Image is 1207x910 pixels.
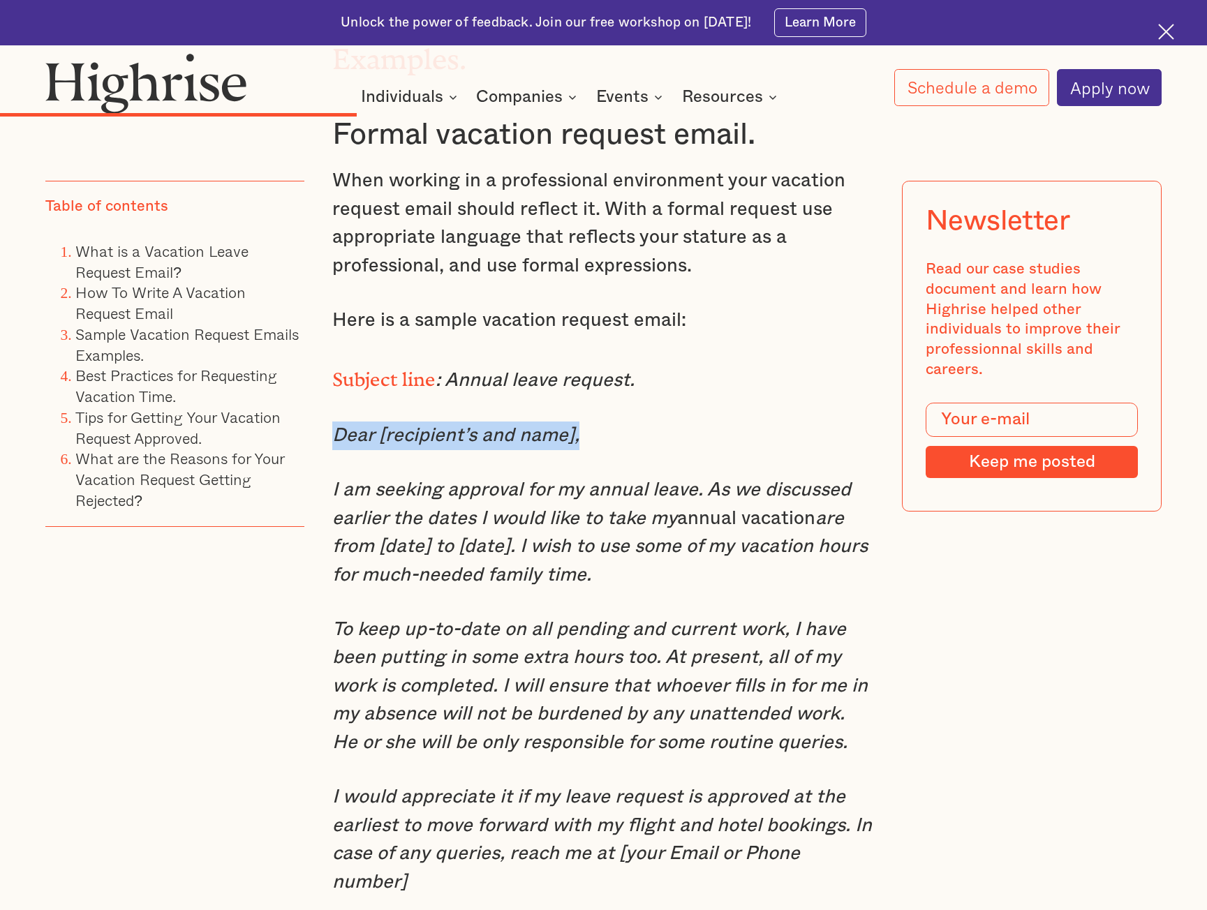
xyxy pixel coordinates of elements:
div: Resources [682,89,781,105]
em: I am seeking approval for my annual leave. As we discussed earlier the dates I would like to take my [332,480,851,528]
input: Keep me posted [926,446,1139,477]
a: How To Write A Vacation Request Email [75,281,246,325]
img: Highrise logo [45,53,247,114]
strong: Subject line [332,368,436,380]
div: Companies [476,89,581,105]
input: Your e-mail [926,403,1139,437]
div: Individuals [361,89,461,105]
em: Dear [recipient’s and name], [332,426,579,445]
a: What are the Reasons for Your Vacation Request Getting Rejected? [75,447,284,511]
h3: Formal vacation request email. [332,116,875,154]
a: Best Practices for Requesting Vacation Time. [75,364,277,408]
div: Resources [682,89,763,105]
div: Individuals [361,89,443,105]
div: Read our case studies document and learn how Highrise helped other individuals to improve their p... [926,260,1139,380]
div: Events [596,89,649,105]
a: Sample Vacation Request Emails Examples. [75,322,299,366]
div: Events [596,89,667,105]
div: Unlock the power of feedback. Join our free workshop on [DATE]! [341,14,751,32]
p: When working in a professional environment your vacation request email should reflect it. With a ... [332,167,875,280]
a: Apply now [1057,69,1162,106]
a: Learn More [774,8,866,37]
a: What is a Vacation Leave Request Email? [75,239,249,283]
div: Table of contents [45,197,168,217]
a: Tips for Getting Your Vacation Request Approved. [75,405,281,449]
em: To keep up-to-date on all pending and current work, I have been putting in some extra hours too. ... [332,620,868,752]
p: annual vacation [332,476,875,589]
em: : Annual leave request. [436,371,635,389]
div: Newsletter [926,204,1070,237]
em: I would appreciate it if my leave request is approved at the earliest to move forward with my fli... [332,787,872,891]
img: Cross icon [1158,24,1174,40]
form: Modal Form [926,403,1139,477]
a: Schedule a demo [894,69,1049,105]
p: Here is a sample vacation request email: [332,306,875,335]
div: Companies [476,89,563,105]
em: are from [date] to [date]. I wish to use some of my vacation hours for much-needed family time. [332,509,868,584]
